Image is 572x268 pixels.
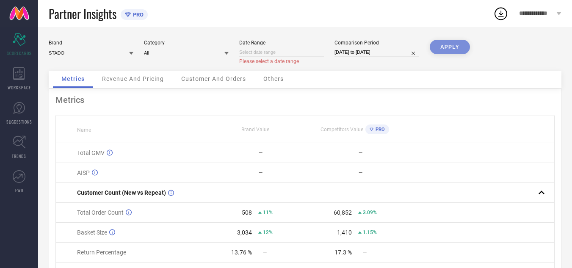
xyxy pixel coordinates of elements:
div: 17.3 % [334,249,352,256]
span: FWD [15,187,23,193]
span: Total Order Count [77,209,124,216]
span: Total GMV [77,149,105,156]
span: WORKSPACE [8,84,31,91]
div: — [359,170,404,176]
div: — [248,169,252,176]
span: — [263,249,267,255]
div: — [359,150,404,156]
div: 508 [242,209,252,216]
input: Select date range [239,48,324,57]
div: — [259,170,304,176]
span: TRENDS [12,153,26,159]
div: Open download list [493,6,508,21]
span: PRO [131,11,144,18]
span: AISP [77,169,90,176]
div: Date Range [239,40,324,46]
div: Brand [49,40,133,46]
span: PRO [373,127,385,132]
div: — [259,150,304,156]
span: Customer And Orders [181,75,246,82]
input: Select comparison period [334,48,419,57]
div: — [248,149,252,156]
span: Brand Value [241,127,269,133]
span: SUGGESTIONS [6,119,32,125]
span: 1.15% [363,229,377,235]
div: 13.76 % [231,249,252,256]
span: Basket Size [77,229,107,236]
span: Competitors Value [321,127,363,133]
span: Name [77,127,91,133]
div: 60,852 [334,209,352,216]
span: 3.09% [363,210,377,216]
div: — [348,169,352,176]
span: Partner Insights [49,5,116,22]
div: — [348,149,352,156]
span: Customer Count (New vs Repeat) [77,189,166,196]
span: — [363,249,367,255]
span: Return Percentage [77,249,126,256]
span: Please select a date range [239,58,299,64]
span: 12% [263,229,273,235]
span: SCORECARDS [7,50,32,56]
span: Others [263,75,284,82]
div: Comparison Period [334,40,419,46]
div: Category [144,40,229,46]
span: 11% [263,210,273,216]
span: Revenue And Pricing [102,75,164,82]
div: Metrics [55,95,555,105]
div: 3,034 [237,229,252,236]
span: Metrics [61,75,85,82]
div: 1,410 [337,229,352,236]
